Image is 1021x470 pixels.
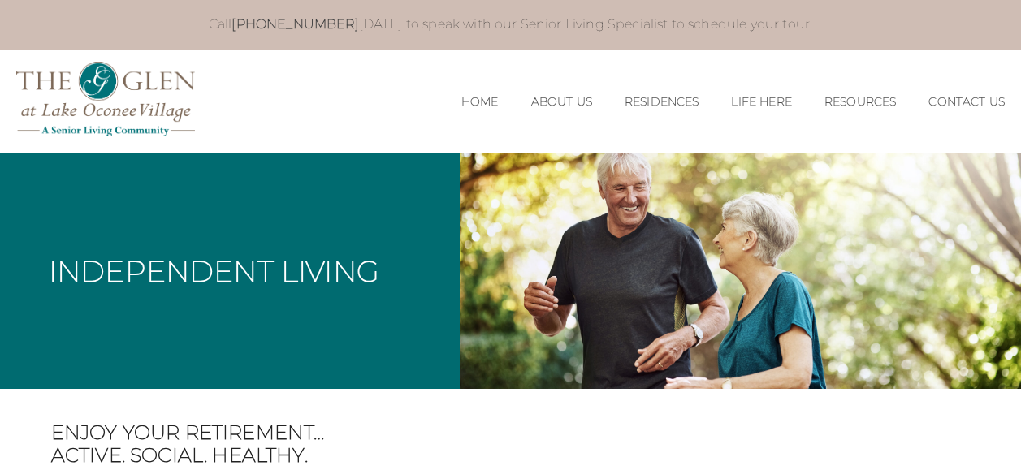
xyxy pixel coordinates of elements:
a: Resources [824,95,896,109]
span: Active. Social. Healthy. [51,444,742,468]
a: Home [461,95,499,109]
span: Enjoy your retirement… [51,421,742,445]
a: Residences [625,95,699,109]
a: Life Here [731,95,791,109]
h1: Independent Living [49,257,379,286]
a: [PHONE_NUMBER] [231,16,358,32]
p: Call [DATE] to speak with our Senior Living Specialist to schedule your tour. [67,16,954,33]
a: About Us [531,95,592,109]
img: The Glen Lake Oconee Home [16,62,195,137]
a: Contact Us [928,95,1005,109]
